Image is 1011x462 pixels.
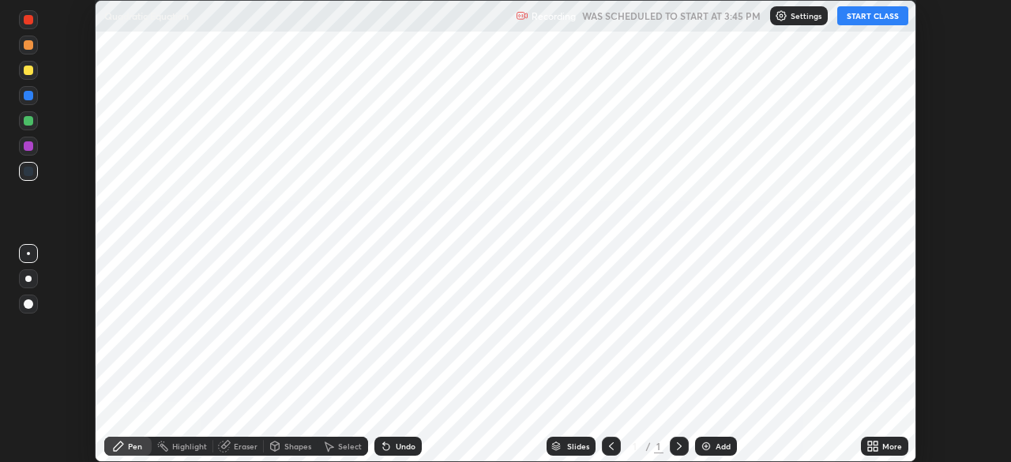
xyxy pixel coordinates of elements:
div: Highlight [172,442,207,450]
div: 1 [627,441,643,451]
div: Eraser [234,442,257,450]
div: Shapes [284,442,311,450]
div: More [882,442,902,450]
div: Pen [128,442,142,450]
div: Slides [567,442,589,450]
img: recording.375f2c34.svg [516,9,528,22]
img: class-settings-icons [775,9,787,22]
img: add-slide-button [700,440,712,453]
p: Quadratic Equation [104,9,189,22]
div: 1 [654,439,663,453]
button: START CLASS [837,6,908,25]
div: Select [338,442,362,450]
h5: WAS SCHEDULED TO START AT 3:45 PM [582,9,761,23]
div: Undo [396,442,415,450]
div: Add [716,442,731,450]
div: / [646,441,651,451]
p: Recording [532,10,576,22]
p: Settings [791,12,821,20]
